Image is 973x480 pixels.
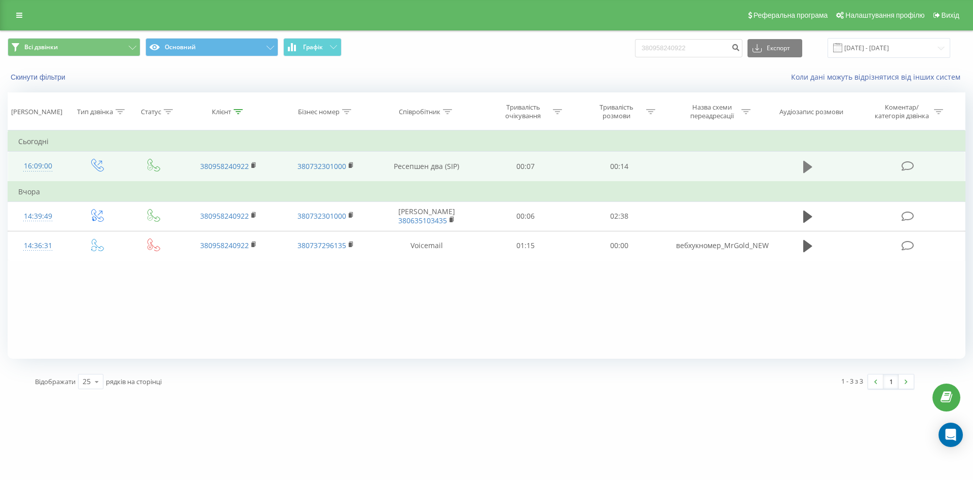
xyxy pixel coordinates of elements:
td: 02:38 [572,201,665,231]
td: 00:00 [572,231,665,260]
div: Тривалість очікування [496,103,550,120]
td: Сьогодні [8,131,965,152]
button: Основний [145,38,278,56]
td: Ресепшен два (SIP) [374,152,479,182]
div: Open Intercom Messenger [939,423,963,447]
span: рядків на сторінці [106,377,162,386]
a: 380958240922 [200,211,249,221]
td: [PERSON_NAME] [374,201,479,231]
a: 380732301000 [297,161,346,171]
div: Статус [141,108,161,116]
span: Відображати [35,377,76,386]
a: 380958240922 [200,241,249,250]
div: 14:36:31 [18,236,58,256]
span: Графік [303,44,323,51]
div: 1 - 3 з 3 [841,376,863,386]
a: 380958240922 [200,161,249,171]
a: 380732301000 [297,211,346,221]
td: 00:06 [479,201,572,231]
td: 00:14 [572,152,665,182]
button: Скинути фільтри [8,73,70,82]
div: [PERSON_NAME] [11,108,62,116]
button: Графік [283,38,342,56]
td: Voicemail [374,231,479,260]
span: Всі дзвінки [24,43,58,51]
td: вебхукномер_MrGold_NEW [666,231,763,260]
span: Налаштування профілю [845,11,924,19]
a: 1 [883,374,899,389]
span: Реферальна програма [754,11,828,19]
div: Коментар/категорія дзвінка [872,103,931,120]
div: 14:39:49 [18,207,58,226]
div: 16:09:00 [18,156,58,176]
button: Експорт [747,39,802,57]
div: Клієнт [212,108,231,116]
a: 380635103435 [398,216,447,225]
div: Тривалість розмови [589,103,644,120]
a: Коли дані можуть відрізнятися вiд інших систем [791,72,965,82]
div: Бізнес номер [298,108,340,116]
div: Тип дзвінка [77,108,113,116]
td: 01:15 [479,231,572,260]
button: Всі дзвінки [8,38,140,56]
td: 00:07 [479,152,572,182]
td: Вчора [8,182,965,202]
div: Назва схеми переадресації [685,103,739,120]
div: Аудіозапис розмови [779,108,843,116]
span: Вихід [942,11,959,19]
a: 380737296135 [297,241,346,250]
div: Співробітник [399,108,440,116]
div: 25 [83,376,91,387]
input: Пошук за номером [635,39,742,57]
